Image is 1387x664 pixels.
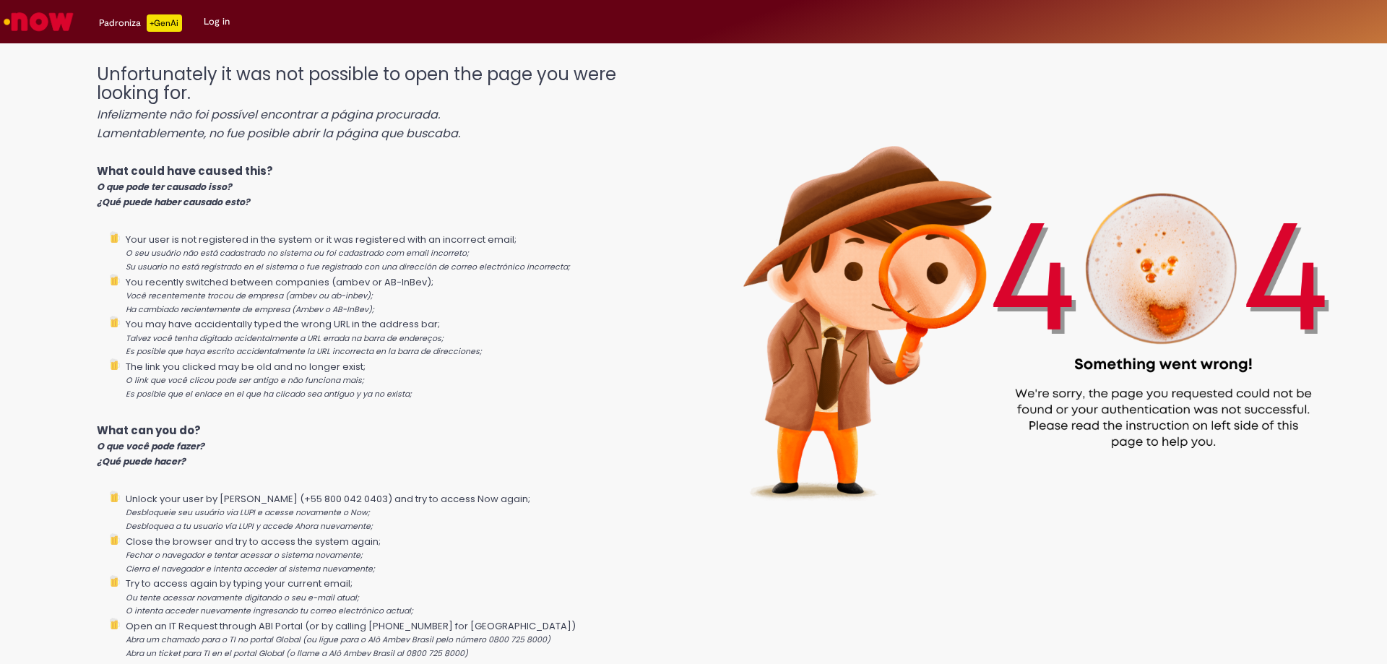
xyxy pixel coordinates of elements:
i: Ha cambiado recientemente de empresa (Ambev o AB-InBev); [126,304,374,315]
i: ¿Qué puede haber causado esto? [97,196,250,208]
i: Es posible que haya escrito accidentalmente la URL incorrecta en la barra de direcciones; [126,346,482,357]
i: ¿Qué puede hacer? [97,455,186,467]
li: Try to access again by typing your current email; [126,575,678,618]
i: Lamentablemente, no fue posible abrir la página que buscaba. [97,125,460,142]
i: Su usuario no está registrado en el sistema o fue registrado con una dirección de correo electrón... [126,262,570,272]
li: Your user is not registered in the system or it was registered with an incorrect email; [126,231,678,274]
i: Ou tente acessar novamente digitando o seu e-mail atual; [126,592,359,603]
i: O que você pode fazer? [97,440,204,452]
i: Abra um chamado para o TI no portal Global (ou ligue para o Alô Ambev Brasil pelo número 0800 725... [126,634,550,645]
i: Infelizmente não foi possível encontrar a página procurada. [97,106,440,123]
i: O seu usuário não está cadastrado no sistema ou foi cadastrado com email incorreto; [126,248,469,259]
i: O intenta acceder nuevamente ingresando tu correo electrónico actual; [126,605,413,616]
i: Talvez você tenha digitado acidentalmente a URL errada na barra de endereços; [126,333,444,344]
img: 404_ambev_new.png [678,51,1387,546]
li: You recently switched between companies (ambev or AB-InBev); [126,274,678,316]
i: Desbloqueie seu usuário via LUPI e acesse novamente o Now; [126,507,370,518]
li: Close the browser and try to access the system again; [126,533,678,576]
p: +GenAi [147,14,182,32]
i: O link que você clicou pode ser antigo e não funciona mais; [126,375,364,386]
h1: Unfortunately it was not possible to open the page you were looking for. [97,65,678,142]
p: What can you do? [97,423,678,469]
li: The link you clicked may be old and no longer exist; [126,358,678,401]
div: Padroniza [99,14,182,32]
i: Você recentemente trocou de empresa (ambev ou ab-inbev); [126,290,373,301]
li: Unlock your user by [PERSON_NAME] (+55 800 042 0403) and try to access Now again; [126,491,678,533]
i: O que pode ter causado isso? [97,181,232,193]
i: Es posible que el enlace en el que ha clicado sea antiguo y ya no exista; [126,389,412,400]
li: Open an IT Request through ABI Portal (or by calling [PHONE_NUMBER] for [GEOGRAPHIC_DATA]) [126,618,678,660]
i: Abra un ticket para TI en el portal Global (o llame a Alô Ambev Brasil al 0800 725 8000) [126,648,468,659]
i: Cierra el navegador e intenta acceder al sistema nuevamente; [126,564,375,574]
i: Desbloquea a tu usuario vía LUPI y accede Ahora nuevamente; [126,521,373,532]
i: Fechar o navegador e tentar acessar o sistema novamente; [126,550,363,561]
img: ServiceNow [1,7,76,36]
li: You may have accidentally typed the wrong URL in the address bar; [126,316,678,358]
p: What could have caused this? [97,163,678,210]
